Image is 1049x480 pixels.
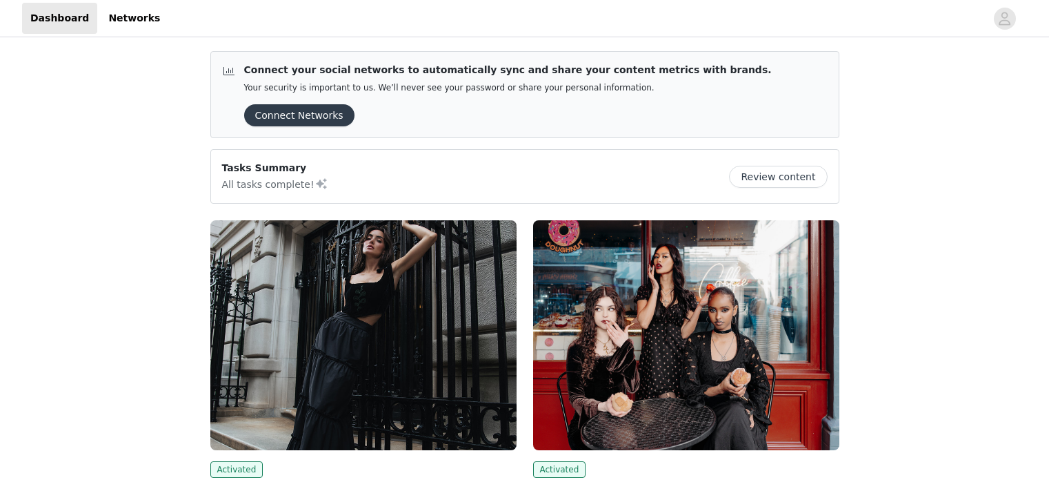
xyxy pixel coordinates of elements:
[533,220,839,450] img: KILLSTAR - UK
[244,63,772,77] p: Connect your social networks to automatically sync and share your content metrics with brands.
[210,220,517,450] img: KILLSTAR - UK
[729,166,827,188] button: Review content
[222,175,328,192] p: All tasks complete!
[244,104,354,126] button: Connect Networks
[998,8,1011,30] div: avatar
[100,3,168,34] a: Networks
[22,3,97,34] a: Dashboard
[533,461,586,478] span: Activated
[222,161,328,175] p: Tasks Summary
[244,83,772,93] p: Your security is important to us. We’ll never see your password or share your personal information.
[210,461,263,478] span: Activated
